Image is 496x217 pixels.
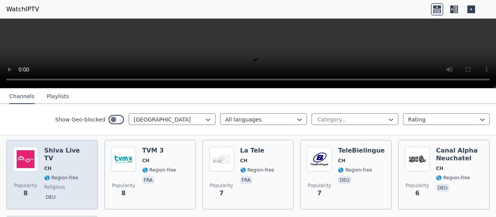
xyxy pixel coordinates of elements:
[210,182,233,189] span: Popularity
[338,147,385,155] h6: TeleBielingue
[44,175,78,181] span: 🌎 Region-free
[240,158,248,164] span: CH
[142,147,176,155] h6: TVM 3
[436,184,449,192] p: deu
[44,184,65,190] span: religious
[55,116,105,123] label: Show Geo-blocked
[307,147,332,172] img: TeleBielingue
[142,176,154,184] p: fra
[317,189,322,198] span: 7
[338,167,372,173] span: 🌎 Region-free
[44,193,57,201] p: deu
[112,182,135,189] span: Popularity
[121,189,126,198] span: 8
[142,167,176,173] span: 🌎 Region-free
[240,167,274,173] span: 🌎 Region-free
[436,165,443,172] span: CH
[240,176,252,184] p: fra
[405,147,430,172] img: Canal Alpha Neuchatel
[44,147,91,162] h6: Shiva Live TV
[415,189,420,198] span: 6
[338,158,345,164] span: CH
[142,158,150,164] span: CH
[406,182,429,189] span: Popularity
[44,165,52,172] span: CH
[13,147,38,172] img: Shiva Live TV
[9,89,34,104] button: Channels
[111,147,136,172] img: TVM 3
[47,89,69,104] button: Playlists
[436,175,470,181] span: 🌎 Region-free
[338,176,351,184] p: deu
[219,189,224,198] span: 7
[6,5,39,14] a: WatchIPTV
[23,189,28,198] span: 8
[308,182,331,189] span: Popularity
[240,147,274,155] h6: La Tele
[209,147,234,172] img: La Tele
[436,147,483,162] h6: Canal Alpha Neuchatel
[14,182,37,189] span: Popularity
